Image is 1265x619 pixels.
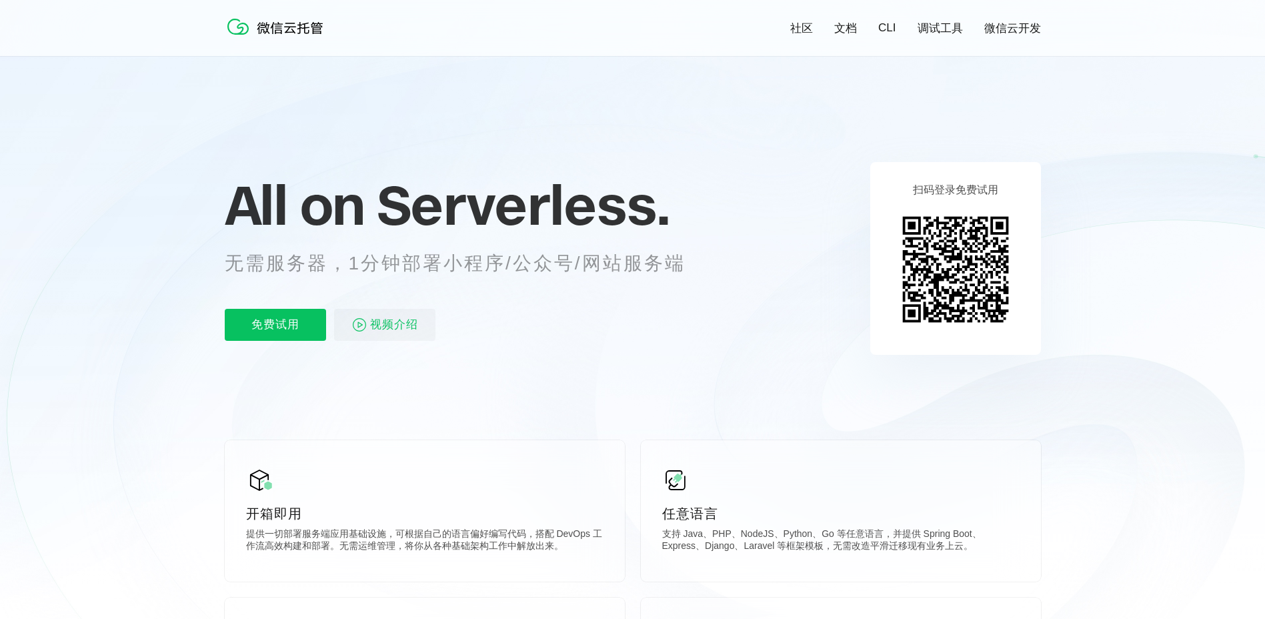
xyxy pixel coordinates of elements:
[790,21,813,36] a: 社区
[913,183,998,197] p: 扫码登录免费试用
[225,13,331,40] img: 微信云托管
[246,504,603,523] p: 开箱即用
[918,21,963,36] a: 调试工具
[225,171,364,238] span: All on
[834,21,857,36] a: 文档
[370,309,418,341] span: 视频介绍
[878,21,896,35] a: CLI
[662,528,1020,555] p: 支持 Java、PHP、NodeJS、Python、Go 等任意语言，并提供 Spring Boot、Express、Django、Laravel 等框架模板，无需改造平滑迁移现有业务上云。
[377,171,670,238] span: Serverless.
[225,309,326,341] p: 免费试用
[246,528,603,555] p: 提供一切部署服务端应用基础设施，可根据自己的语言偏好编写代码，搭配 DevOps 工作流高效构建和部署。无需运维管理，将你从各种基础架构工作中解放出来。
[225,31,331,42] a: 微信云托管
[984,21,1041,36] a: 微信云开发
[662,504,1020,523] p: 任意语言
[351,317,367,333] img: video_play.svg
[225,250,710,277] p: 无需服务器，1分钟部署小程序/公众号/网站服务端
